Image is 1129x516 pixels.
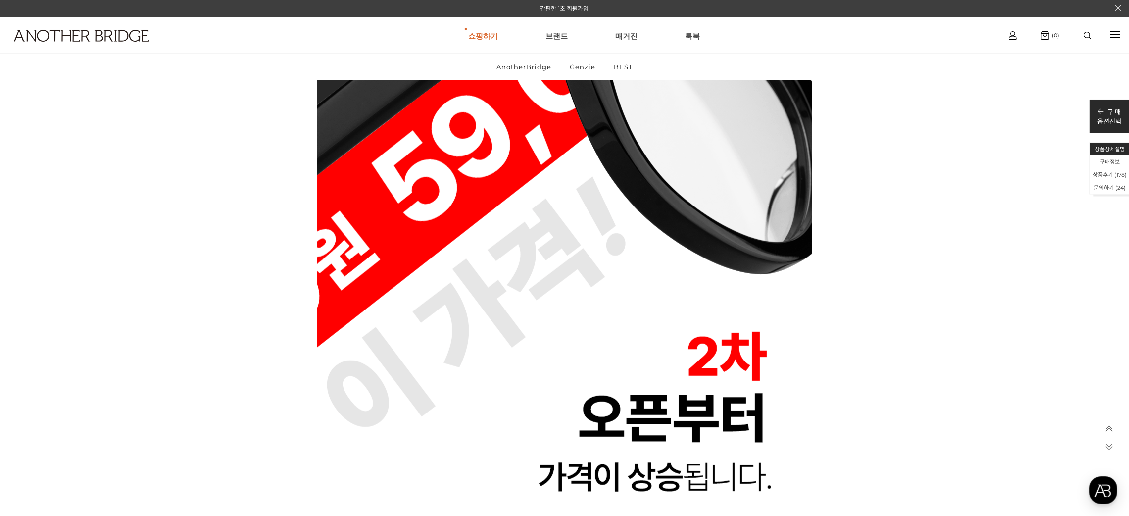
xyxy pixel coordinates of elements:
span: (0) [1049,32,1059,39]
a: 간편한 1초 회원가입 [540,5,589,12]
p: 구 매 [1097,107,1121,116]
a: (0) [1041,31,1059,40]
a: Genzie [561,54,604,80]
p: 옵션선택 [1097,116,1121,126]
a: logo [5,30,174,66]
a: 대화 [65,314,128,339]
span: 대화 [91,329,102,337]
img: cart [1041,31,1049,40]
a: 쇼핑하기 [468,18,498,53]
img: search [1084,32,1091,39]
span: 178 [1116,172,1125,179]
span: 홈 [31,329,37,337]
img: cart [1009,31,1017,40]
span: 설정 [153,329,165,337]
a: BEST [605,54,641,80]
a: 설정 [128,314,190,339]
a: AnotherBridge [488,54,560,80]
a: 브랜드 [545,18,568,53]
a: 매거진 [615,18,638,53]
a: 홈 [3,314,65,339]
a: 룩북 [685,18,700,53]
img: logo [14,30,149,42]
